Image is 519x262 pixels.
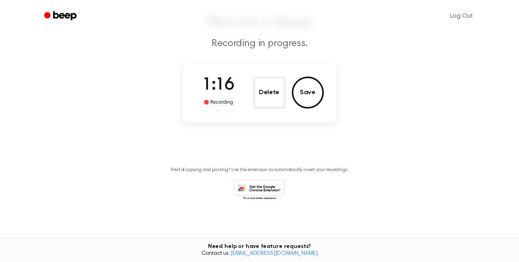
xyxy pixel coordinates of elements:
p: Tired of copying and pasting? Use the extension to automatically insert your recordings. [170,167,349,173]
a: Log Out [442,6,481,26]
div: Recording [202,98,235,106]
a: [EMAIL_ADDRESS][DOMAIN_NAME] [230,251,318,256]
span: 1:16 [202,77,234,94]
p: Recording in progress. [106,37,414,50]
button: Save Audio Record [292,77,324,109]
a: Beep [38,8,84,24]
button: Delete Audio Record [253,77,285,109]
span: Contact us [5,250,514,258]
